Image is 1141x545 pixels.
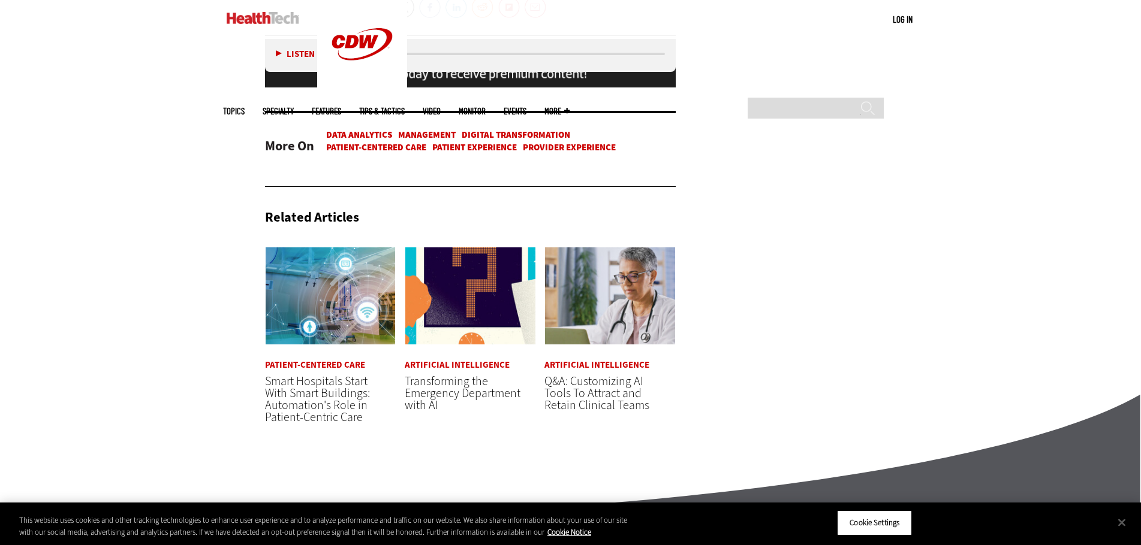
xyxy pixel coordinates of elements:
a: Transforming the Emergency Department with AI [405,373,520,413]
a: Patient-Centered Care [326,141,426,153]
div: User menu [893,13,913,26]
a: Artificial Intelligence [544,361,649,370]
a: Smart Hospitals Start With Smart Buildings: Automation's Role in Patient-Centric Care [265,373,370,425]
a: Events [504,107,526,116]
button: Cookie Settings [837,510,912,535]
a: Features [312,107,341,116]
a: Data Analytics [326,129,392,141]
h3: Related Articles [265,211,359,224]
a: Provider Experience [523,141,616,153]
img: Home [227,12,299,24]
a: Video [423,107,441,116]
a: Q&A: Customizing AI Tools To Attract and Retain Clinical Teams [544,373,649,413]
span: Topics [223,107,245,116]
a: Tips & Tactics [359,107,405,116]
a: Digital Transformation [462,129,570,141]
a: More information about your privacy [547,527,591,537]
img: doctor on laptop [544,247,676,346]
img: illustration of question mark [405,247,536,346]
a: Patient Experience [432,141,517,153]
a: Patient-Centered Care [265,361,365,370]
a: MonITor [459,107,486,116]
span: More [544,107,570,116]
a: Log in [893,14,913,25]
button: Close [1109,509,1135,535]
a: Management [398,129,456,141]
a: Artificial Intelligence [405,361,510,370]
div: This website uses cookies and other tracking technologies to enhance user experience and to analy... [19,514,628,538]
span: Specialty [263,107,294,116]
a: CDW [317,79,407,92]
img: Smart hospital [265,247,396,346]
